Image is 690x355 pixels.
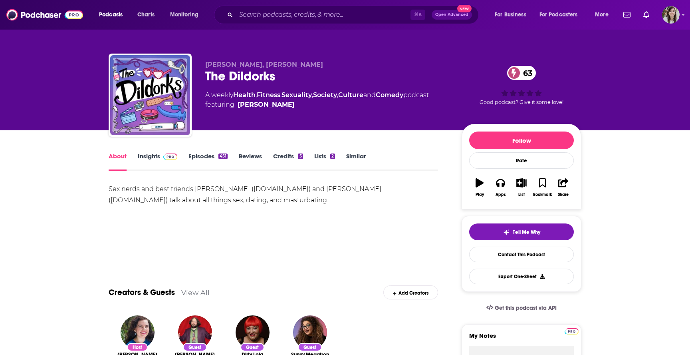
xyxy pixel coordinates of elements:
span: More [595,9,609,20]
div: Guest [240,343,264,351]
a: Episodes451 [188,152,228,171]
span: , [280,91,282,99]
a: Sexuality [282,91,312,99]
div: List [518,192,525,197]
div: Guest [298,343,322,351]
a: Get this podcast via API [480,298,563,318]
a: 63 [507,66,536,80]
a: Credits5 [273,152,303,171]
img: Podchaser Pro [565,328,579,335]
span: For Podcasters [539,9,578,20]
button: open menu [589,8,619,21]
button: open menu [489,8,536,21]
div: Share [558,192,569,197]
button: Follow [469,132,574,149]
a: Pro website [565,327,579,335]
button: open menu [165,8,209,21]
input: Search podcasts, credits, & more... [236,8,410,21]
span: Tell Me Why [513,229,540,235]
a: Kate Sloan [238,100,295,110]
img: Dirty Lola [236,315,270,349]
div: Sex nerds and best friends [PERSON_NAME] ([DOMAIN_NAME]) and [PERSON_NAME] ([DOMAIN_NAME]) talk a... [109,183,438,206]
a: Fitness [257,91,280,99]
button: Bookmark [532,173,553,202]
span: , [256,91,257,99]
div: Search podcasts, credits, & more... [222,6,486,24]
img: Sunny Megatron [293,315,327,349]
button: Export One-Sheet [469,269,574,284]
a: Creators & Guests [109,287,175,297]
a: Society [313,91,337,99]
a: Lists2 [314,152,335,171]
a: InsightsPodchaser Pro [138,152,177,171]
a: Reviews [239,152,262,171]
div: Add Creators [383,285,438,299]
span: For Business [495,9,526,20]
a: Show notifications dropdown [640,8,652,22]
span: Good podcast? Give it some love! [480,99,563,105]
button: Play [469,173,490,202]
div: 63Good podcast? Give it some love! [462,61,581,110]
img: Kate Sloan [121,315,155,349]
a: View All [181,288,210,297]
span: [PERSON_NAME], [PERSON_NAME] [205,61,323,68]
span: Charts [137,9,155,20]
div: 451 [218,154,228,159]
a: Show notifications dropdown [620,8,634,22]
a: Health [233,91,256,99]
label: My Notes [469,332,574,346]
img: The Dildorks [110,55,190,135]
button: List [511,173,532,202]
a: About [109,152,127,171]
button: tell me why sparkleTell Me Why [469,223,574,240]
div: Guest [183,343,207,351]
span: featuring [205,100,429,110]
img: Dick Wound [178,315,212,349]
span: Logged in as devinandrade [662,6,680,24]
div: Play [476,192,484,197]
span: 63 [515,66,536,80]
img: tell me why sparkle [503,229,510,235]
div: Apps [496,192,506,197]
span: Monitoring [170,9,198,20]
span: , [312,91,313,99]
div: Host [127,343,148,351]
button: open menu [534,8,589,21]
div: 5 [298,154,303,159]
span: and [363,91,376,99]
span: , [337,91,338,99]
button: Show profile menu [662,6,680,24]
button: Apps [490,173,511,202]
div: Rate [469,152,574,169]
button: Open AdvancedNew [432,10,472,20]
a: Culture [338,91,363,99]
a: Comedy [376,91,403,99]
div: Bookmark [533,192,552,197]
span: New [457,5,472,12]
span: Podcasts [99,9,123,20]
a: Charts [132,8,159,21]
div: 2 [330,154,335,159]
img: User Profile [662,6,680,24]
div: A weekly podcast [205,90,429,110]
span: Open Advanced [435,13,468,17]
span: ⌘ K [410,10,425,20]
span: Get this podcast via API [495,305,557,311]
img: Podchaser Pro [163,154,177,160]
a: Similar [346,152,366,171]
a: Contact This Podcast [469,247,574,262]
button: Share [553,173,574,202]
img: Podchaser - Follow, Share and Rate Podcasts [6,7,83,22]
button: open menu [93,8,133,21]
